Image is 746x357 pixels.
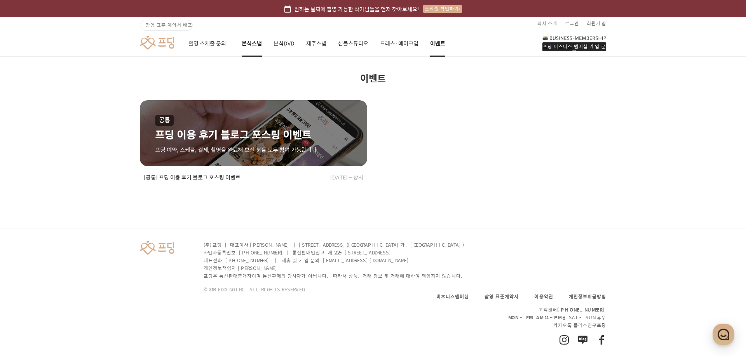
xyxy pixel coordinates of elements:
p: , SAT - SUN 휴무 [436,313,606,321]
a: 대화 [51,246,100,266]
span: 대화 [71,258,80,265]
span: 설정 [120,258,129,264]
p: 프딩은 통신판매중개자이며 통신판매의 당사자가 아닙니다. 따라서 상품, 거래 정보 및 거래에 대하여 책임지지 않습니다. [204,272,465,280]
h1: 이벤트 [140,73,606,83]
a: 설정 [100,246,149,266]
a: 촬영 표준계약서 [485,293,519,300]
div: 프딩 비즈니스 멤버십 가입 문의 [542,42,606,51]
span: 홈 [24,258,29,264]
a: 로그인 [565,17,579,30]
span: MON - FRI AM 11 ~ PM 6 [508,314,564,321]
p: (주) 프딩 | 대표이사 [PERSON_NAME] | [STREET_ADDRESS]([GEOGRAPHIC_DATA]가, [GEOGRAPHIC_DATA]) [204,241,465,249]
p: 카카오톡 플러스친구 [436,321,606,329]
a: 홈 [2,246,51,266]
a: 이용약관 [534,293,553,300]
a: 회원가입 [587,17,606,30]
div: 스케줄 확인하기 [423,5,462,13]
span: 원하는 날짜에 촬영 가능한 작가님들을 먼저 찾아보세요! [294,5,419,13]
p: 대표전화 [PHONE_NUMBER] | 제휴 및 가입 문의 [EMAIL_ADDRESS][DOMAIN_NAME] [204,256,465,264]
a: 촬영 스케줄 문의 [188,30,230,57]
p: © 2018 FDDING INC. ALL RIGHTS RESERVED [204,286,465,293]
p: 고객센터 [436,306,606,313]
span: 촬영 표준 계약서 배포 [146,21,192,28]
a: 심플스튜디오 [338,30,368,57]
p: 사업자등록번호 [PHONE_NUMBER] | 통신판매업신고 제 2025-[STREET_ADDRESS] [204,249,465,256]
a: [공통] 프딩 이용 후기 블로그 포스팅 이벤트[DATE] ~ 상시 [140,100,367,181]
a: 제주스냅 [306,30,326,57]
span: [PHONE_NUMBER] [557,306,606,313]
a: 이벤트 [430,30,445,57]
a: 본식DVD [274,30,295,57]
a: 비즈니스멤버십 [436,293,469,300]
a: 드레스·메이크업 [380,30,418,57]
a: 프딩 비즈니스 멤버십 가입 문의 [542,35,606,51]
span: [DATE] ~ 상시 [330,174,363,181]
a: 개인정보취급방침 [569,293,606,300]
span: 프딩 [597,322,606,329]
p: 개인정보책임자 [PERSON_NAME] [204,264,465,272]
a: 본식스냅 [242,30,262,57]
a: 촬영 표준 계약서 배포 [140,20,193,31]
h2: [공통] 프딩 이용 후기 블로그 포스팅 이벤트 [144,174,241,181]
a: 회사 소개 [537,17,557,30]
